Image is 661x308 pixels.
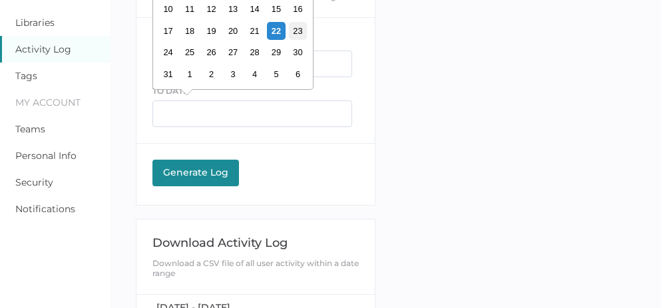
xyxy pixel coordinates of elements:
div: Choose Sunday, August 24th, 2025 [159,43,177,61]
div: Choose Monday, September 1st, 2025 [180,65,198,83]
div: Choose Monday, August 18th, 2025 [180,22,198,40]
div: Generate Log [159,166,232,178]
div: Choose Tuesday, August 19th, 2025 [202,22,220,40]
div: Choose Wednesday, August 20th, 2025 [224,22,242,40]
div: Choose Friday, August 29th, 2025 [267,43,285,61]
div: Choose Saturday, August 30th, 2025 [288,43,306,61]
div: Choose Wednesday, September 3rd, 2025 [224,65,242,83]
div: Download a CSV file of all user activity within a date range [152,258,359,278]
button: Generate Log [152,160,239,186]
a: Notifications [15,203,75,215]
div: Choose Saturday, September 6th, 2025 [288,65,306,83]
a: Libraries [15,17,55,29]
div: Choose Sunday, August 31st, 2025 [159,65,177,83]
div: Choose Friday, August 22nd, 2025 [267,22,285,40]
a: Security [15,176,53,188]
div: Choose Friday, September 5th, 2025 [267,65,285,83]
a: Activity Log [15,43,71,55]
div: Choose Saturday, August 23rd, 2025 [288,22,306,40]
a: Personal Info [15,150,77,162]
div: Choose Monday, August 25th, 2025 [180,43,198,61]
div: Choose Tuesday, August 26th, 2025 [202,43,220,61]
div: Choose Thursday, August 21st, 2025 [245,22,263,40]
div: Choose Tuesday, September 2nd, 2025 [202,65,220,83]
div: Choose Thursday, September 4th, 2025 [245,65,263,83]
div: Choose Wednesday, August 27th, 2025 [224,43,242,61]
a: Teams [15,123,45,135]
a: Tags [15,70,37,82]
div: Choose Thursday, August 28th, 2025 [245,43,263,61]
div: Choose Sunday, August 17th, 2025 [159,22,177,40]
div: Download Activity Log [152,235,359,250]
